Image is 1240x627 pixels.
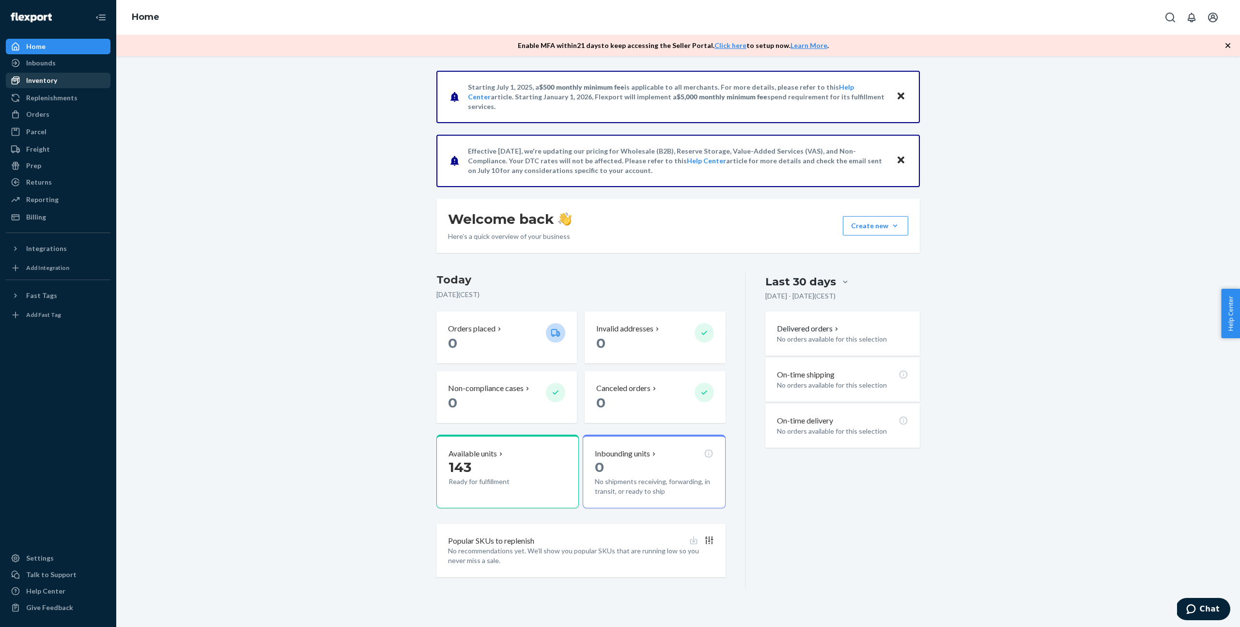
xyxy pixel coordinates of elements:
button: Open account menu [1203,8,1223,27]
span: $500 monthly minimum fee [539,83,624,91]
button: Close [895,154,907,168]
p: No shipments receiving, forwarding, in transit, or ready to ship [595,477,713,496]
p: Orders placed [448,323,496,334]
div: Returns [26,177,52,187]
span: 0 [448,335,457,351]
p: Available units [449,448,497,459]
button: Invalid addresses 0 [585,312,725,363]
button: Talk to Support [6,567,110,582]
div: Add Fast Tag [26,311,61,319]
a: Replenishments [6,90,110,106]
a: Help Center [6,583,110,599]
p: Ready for fulfillment [449,477,538,486]
p: [DATE] - [DATE] ( CEST ) [765,291,836,301]
span: $5,000 monthly minimum fee [677,93,767,101]
p: No orders available for this selection [777,380,908,390]
a: Returns [6,174,110,190]
p: Effective [DATE], we're updating our pricing for Wholesale (B2B), Reserve Storage, Value-Added Se... [468,146,887,175]
div: Parcel [26,127,46,137]
div: Talk to Support [26,570,77,580]
a: Home [6,39,110,54]
div: Replenishments [26,93,77,103]
p: Non-compliance cases [448,383,524,394]
p: Enable MFA within 21 days to keep accessing the Seller Portal. to setup now. . [518,41,829,50]
div: Home [26,42,46,51]
button: Open Search Box [1161,8,1180,27]
div: Add Integration [26,264,69,272]
button: Non-compliance cases 0 [436,371,577,423]
button: Delivered orders [777,323,840,334]
a: Help Center [687,157,726,165]
div: Prep [26,161,41,171]
div: Last 30 days [765,274,836,289]
a: Settings [6,550,110,566]
a: Inbounds [6,55,110,71]
p: [DATE] ( CEST ) [436,290,726,299]
p: Inbounding units [595,448,650,459]
a: Home [132,12,159,22]
span: 0 [595,459,604,475]
div: Billing [26,212,46,222]
p: No orders available for this selection [777,426,908,436]
button: Integrations [6,241,110,256]
div: Integrations [26,244,67,253]
button: Canceled orders 0 [585,371,725,423]
button: Orders placed 0 [436,312,577,363]
ol: breadcrumbs [124,3,167,31]
a: Billing [6,209,110,225]
p: Starting July 1, 2025, a is applicable to all merchants. For more details, please refer to this a... [468,82,887,111]
img: Flexport logo [11,13,52,22]
div: Reporting [26,195,59,204]
div: Freight [26,144,50,154]
button: Create new [843,216,908,235]
a: Add Integration [6,260,110,276]
p: Here’s a quick overview of your business [448,232,572,241]
div: Orders [26,110,49,119]
p: No recommendations yet. We’ll show you popular SKUs that are running low so you never miss a sale. [448,546,714,565]
a: Learn More [790,41,827,49]
button: Close [895,90,907,104]
a: Freight [6,141,110,157]
div: Fast Tags [26,291,57,300]
button: Close Navigation [91,8,110,27]
span: 0 [596,335,605,351]
button: Help Center [1221,289,1240,338]
div: Give Feedback [26,603,73,612]
button: Give Feedback [6,600,110,615]
button: Fast Tags [6,288,110,303]
a: Reporting [6,192,110,207]
p: Invalid addresses [596,323,653,334]
h3: Today [436,272,726,288]
div: Inventory [26,76,57,85]
h1: Welcome back [448,210,572,228]
p: On-time delivery [777,415,833,426]
button: Available units143Ready for fulfillment [436,435,579,508]
p: No orders available for this selection [777,334,908,344]
span: 0 [596,394,605,411]
a: Parcel [6,124,110,140]
span: 0 [448,394,457,411]
a: Click here [714,41,746,49]
a: Prep [6,158,110,173]
div: Help Center [26,586,65,596]
a: Add Fast Tag [6,307,110,323]
div: Settings [26,553,54,563]
span: 143 [449,459,471,475]
img: hand-wave emoji [558,212,572,226]
div: Inbounds [26,58,56,68]
button: Inbounding units0No shipments receiving, forwarding, in transit, or ready to ship [583,435,725,508]
p: Popular SKUs to replenish [448,535,534,547]
p: Canceled orders [596,383,651,394]
a: Inventory [6,73,110,88]
a: Orders [6,107,110,122]
iframe: Opens a widget where you can chat to one of our agents [1177,598,1230,622]
button: Open notifications [1182,8,1201,27]
p: On-time shipping [777,369,835,380]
